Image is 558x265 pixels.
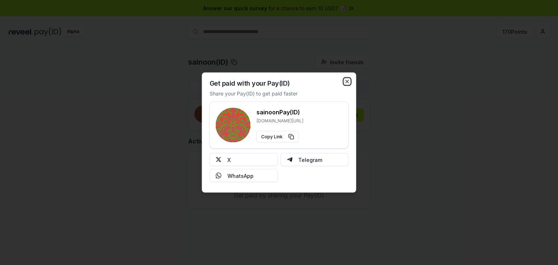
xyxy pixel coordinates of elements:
[210,80,290,87] h2: Get paid with your Pay(ID)
[256,118,303,124] p: [DOMAIN_NAME][URL]
[216,157,222,163] img: X
[287,157,292,163] img: Telegram
[280,153,349,166] button: Telegram
[210,153,278,166] button: X
[210,90,298,97] p: Share your Pay(ID) to get paid faster
[256,108,303,117] h3: sainoon Pay(ID)
[216,173,222,179] img: Whatsapp
[256,131,299,143] button: Copy Link
[210,169,278,182] button: WhatsApp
